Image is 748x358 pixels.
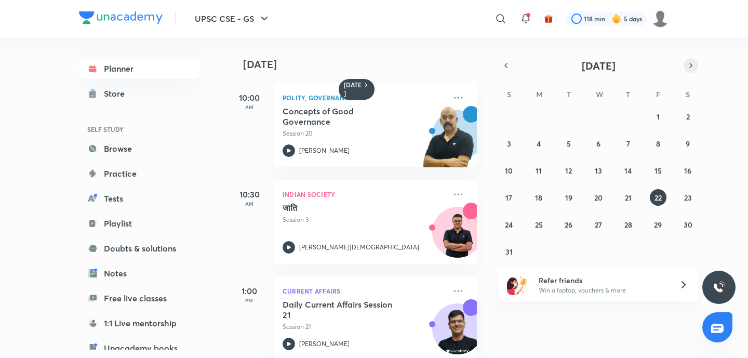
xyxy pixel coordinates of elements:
[79,188,199,209] a: Tests
[594,193,603,203] abbr: August 20, 2025
[620,189,636,206] button: August 21, 2025
[299,243,419,252] p: [PERSON_NAME][DEMOGRAPHIC_DATA]
[283,188,446,201] p: Indian Society
[505,193,512,203] abbr: August 17, 2025
[79,163,199,184] a: Practice
[560,189,577,206] button: August 19, 2025
[679,135,696,152] button: August 9, 2025
[79,11,163,24] img: Company Logo
[539,286,666,295] p: Win a laptop, vouchers & more
[686,139,690,149] abbr: August 9, 2025
[189,8,277,29] button: UPSC CSE - GS
[624,166,632,176] abbr: August 14, 2025
[537,139,541,149] abbr: August 4, 2025
[507,139,511,149] abbr: August 3, 2025
[283,91,446,104] p: Polity, Governance & IR
[501,162,517,179] button: August 10, 2025
[654,220,662,230] abbr: August 29, 2025
[420,106,477,178] img: unacademy
[505,166,513,176] abbr: August 10, 2025
[595,166,602,176] abbr: August 13, 2025
[535,193,542,203] abbr: August 18, 2025
[229,188,270,201] h5: 10:30
[679,189,696,206] button: August 23, 2025
[299,146,350,155] p: [PERSON_NAME]
[283,299,412,320] h5: Daily Current Affairs Session 21
[650,108,666,125] button: August 1, 2025
[79,263,199,284] a: Notes
[539,275,666,286] h6: Refer friends
[501,189,517,206] button: August 17, 2025
[283,203,412,213] h5: जाति
[684,220,692,230] abbr: August 30, 2025
[679,162,696,179] button: August 16, 2025
[650,189,666,206] button: August 22, 2025
[650,162,666,179] button: August 15, 2025
[565,166,572,176] abbr: August 12, 2025
[229,285,270,297] h5: 1:00
[590,162,607,179] button: August 13, 2025
[540,10,557,27] button: avatar
[283,129,446,138] p: Session 20
[626,89,630,99] abbr: Thursday
[535,220,543,230] abbr: August 25, 2025
[243,58,487,71] h4: [DATE]
[590,216,607,233] button: August 27, 2025
[654,166,662,176] abbr: August 15, 2025
[620,216,636,233] button: August 28, 2025
[544,14,553,23] img: avatar
[560,216,577,233] button: August 26, 2025
[595,220,602,230] abbr: August 27, 2025
[590,135,607,152] button: August 6, 2025
[713,281,725,294] img: ttu
[656,89,660,99] abbr: Friday
[505,247,513,257] abbr: August 31, 2025
[501,135,517,152] button: August 3, 2025
[565,193,572,203] abbr: August 19, 2025
[679,108,696,125] button: August 2, 2025
[536,89,542,99] abbr: Monday
[501,243,517,260] button: August 31, 2025
[283,285,446,297] p: Current Affairs
[620,135,636,152] button: August 7, 2025
[530,216,547,233] button: August 25, 2025
[79,121,199,138] h6: SELF STUDY
[565,220,572,230] abbr: August 26, 2025
[684,166,691,176] abbr: August 16, 2025
[507,89,511,99] abbr: Sunday
[299,339,350,349] p: [PERSON_NAME]
[344,81,362,98] h6: [DATE]
[620,162,636,179] button: August 14, 2025
[283,215,446,224] p: Session 3
[650,216,666,233] button: August 29, 2025
[657,112,660,122] abbr: August 1, 2025
[433,213,483,262] img: Avatar
[684,193,692,203] abbr: August 23, 2025
[229,91,270,104] h5: 10:00
[651,10,669,28] img: wassim
[582,59,616,73] span: [DATE]
[283,322,446,332] p: Session 21
[505,220,513,230] abbr: August 24, 2025
[79,11,163,26] a: Company Logo
[560,135,577,152] button: August 5, 2025
[686,112,690,122] abbr: August 2, 2025
[229,104,270,110] p: AM
[567,89,571,99] abbr: Tuesday
[530,189,547,206] button: August 18, 2025
[229,201,270,207] p: AM
[507,274,528,295] img: referral
[656,139,660,149] abbr: August 8, 2025
[79,313,199,334] a: 1:1 Live mentorship
[611,14,622,24] img: streak
[596,139,600,149] abbr: August 6, 2025
[79,238,199,259] a: Doubts & solutions
[79,58,199,79] a: Planner
[530,135,547,152] button: August 4, 2025
[530,162,547,179] button: August 11, 2025
[590,189,607,206] button: August 20, 2025
[79,83,199,104] a: Store
[625,193,632,203] abbr: August 21, 2025
[654,193,662,203] abbr: August 22, 2025
[79,213,199,234] a: Playlist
